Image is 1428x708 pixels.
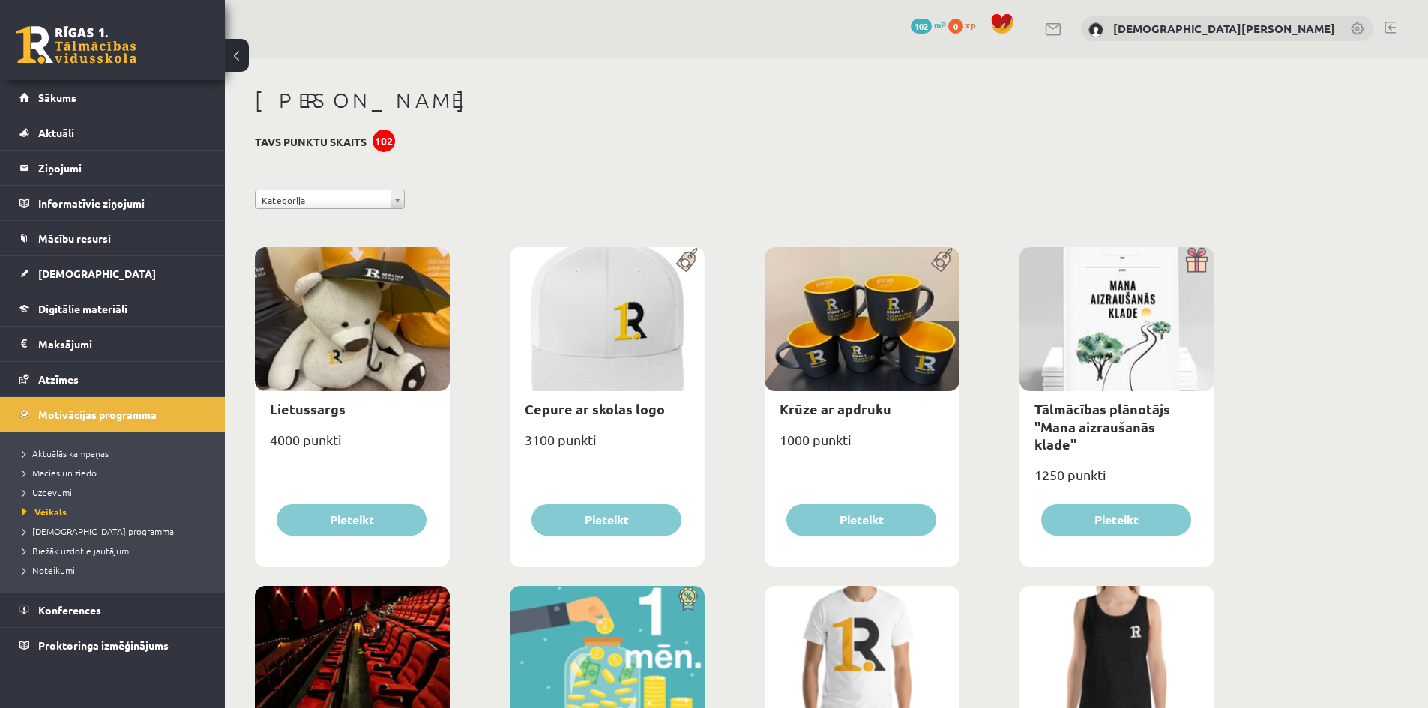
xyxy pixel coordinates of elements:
[19,256,206,291] a: [DEMOGRAPHIC_DATA]
[255,190,405,209] a: Kategorija
[38,372,79,386] span: Atzīmes
[22,524,210,538] a: [DEMOGRAPHIC_DATA] programma
[262,190,385,210] span: Kategorija
[277,504,427,536] button: Pieteikt
[1041,504,1191,536] button: Pieteikt
[255,427,450,465] div: 4000 punkti
[38,302,127,315] span: Digitālie materiāli
[38,603,101,617] span: Konferences
[22,544,210,557] a: Biežāk uzdotie jautājumi
[22,525,174,537] span: [DEMOGRAPHIC_DATA] programma
[38,186,206,220] legend: Informatīvie ziņojumi
[510,427,705,465] div: 3100 punkti
[948,19,963,34] span: 0
[22,467,97,479] span: Mācies un ziedo
[19,115,206,150] a: Aktuāli
[22,563,210,577] a: Noteikumi
[19,628,206,662] a: Proktoringa izmēģinājums
[22,485,210,499] a: Uzdevumi
[19,186,206,220] a: Informatīvie ziņojumi
[780,400,891,417] a: Krūze ar apdruku
[38,91,76,104] span: Sākums
[255,88,1214,113] h1: [PERSON_NAME]
[19,221,206,255] a: Mācību resursi
[671,586,705,611] img: Atlaide
[373,130,395,152] div: 102
[1113,21,1335,36] a: [DEMOGRAPHIC_DATA][PERSON_NAME]
[19,593,206,627] a: Konferences
[786,504,936,536] button: Pieteikt
[19,80,206,115] a: Sākums
[38,638,169,652] span: Proktoringa izmēģinājums
[1088,22,1103,37] img: Kristaps Jegorovs
[911,19,946,31] a: 102 mP
[22,466,210,479] a: Mācies un ziedo
[671,247,705,273] img: Populāra prece
[911,19,932,34] span: 102
[1181,247,1214,273] img: Dāvana ar pārsteigumu
[926,247,959,273] img: Populāra prece
[38,267,156,280] span: [DEMOGRAPHIC_DATA]
[765,427,959,465] div: 1000 punkti
[270,400,346,417] a: Lietussargs
[255,136,367,148] h3: Tavs punktu skaits
[19,397,206,432] a: Motivācijas programma
[38,151,206,185] legend: Ziņojumi
[1019,462,1214,500] div: 1250 punkti
[22,505,210,518] a: Veikals
[22,564,75,576] span: Noteikumi
[16,26,136,64] a: Rīgas 1. Tālmācības vidusskola
[965,19,975,31] span: xp
[38,126,74,139] span: Aktuāli
[19,291,206,326] a: Digitālie materiāli
[22,486,72,498] span: Uzdevumi
[38,232,111,245] span: Mācību resursi
[1034,400,1170,453] a: Tālmācības plānotājs "Mana aizraušanās klade"
[525,400,665,417] a: Cepure ar skolas logo
[22,545,131,557] span: Biežāk uzdotie jautājumi
[948,19,983,31] a: 0 xp
[19,327,206,361] a: Maksājumi
[22,447,210,460] a: Aktuālās kampaņas
[531,504,681,536] button: Pieteikt
[934,19,946,31] span: mP
[38,327,206,361] legend: Maksājumi
[19,151,206,185] a: Ziņojumi
[22,447,109,459] span: Aktuālās kampaņas
[19,362,206,396] a: Atzīmes
[38,408,157,421] span: Motivācijas programma
[22,506,67,518] span: Veikals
